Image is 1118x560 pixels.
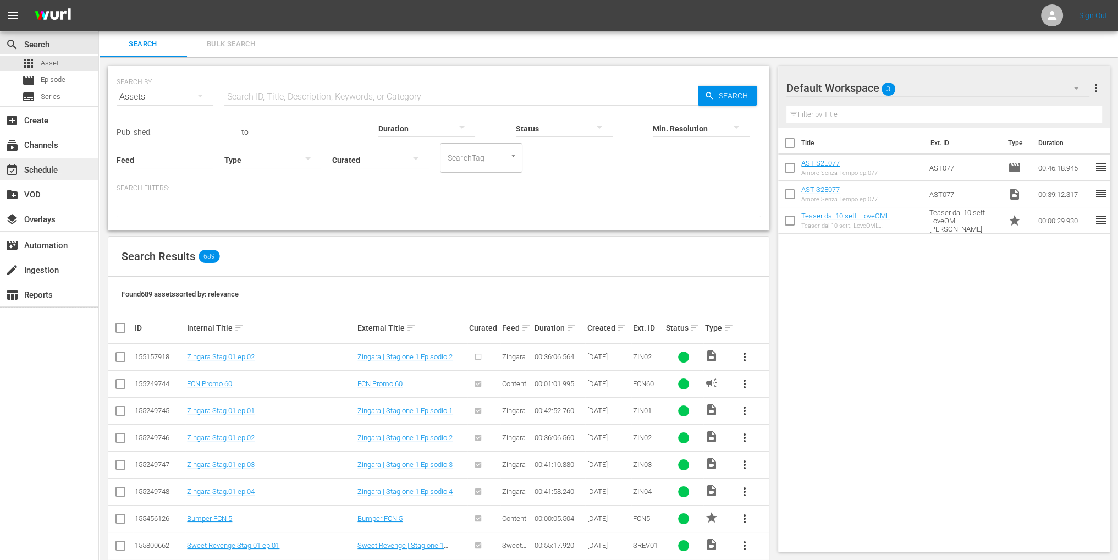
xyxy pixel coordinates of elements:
button: more_vert [1089,75,1102,101]
span: FCN5 [633,514,650,523]
span: Published: [117,128,152,136]
span: Bulk Search [194,38,268,51]
span: Search Results [122,250,195,263]
span: to [241,128,249,136]
div: Default Workspace [786,73,1089,103]
span: sort [616,323,626,333]
div: Assets [117,81,213,112]
span: Zingara [502,460,526,469]
div: 00:41:10.880 [535,460,583,469]
span: more_vert [738,458,751,471]
div: 00:00:05.504 [535,514,583,523]
span: ZIN03 [633,460,652,469]
div: 00:42:52.760 [535,407,583,415]
span: sort [690,323,700,333]
button: more_vert [731,506,758,532]
span: sort [566,323,576,333]
span: reorder [1094,187,1107,200]
div: Curated [469,323,499,332]
div: 155456126 [135,514,184,523]
button: Open [508,151,519,161]
a: FCN Promo 60 [187,380,232,388]
span: more_vert [738,485,751,498]
div: [DATE] [587,380,629,388]
span: Content [502,380,526,388]
span: Content [502,514,526,523]
div: 00:01:01.995 [535,380,583,388]
button: more_vert [731,425,758,451]
span: reorder [1094,161,1107,174]
div: 155157918 [135,353,184,361]
div: Internal Title [187,321,354,334]
button: more_vert [731,479,758,505]
a: Bumper FCN 5 [187,514,232,523]
div: [DATE] [587,487,629,496]
span: ZIN02 [633,433,652,442]
p: Search Filters: [117,184,761,193]
a: Zingara Stag.01 ep.02 [187,433,255,442]
div: 155249748 [135,487,184,496]
div: 00:36:06.560 [535,433,583,442]
span: more_vert [738,377,751,391]
a: Sweet Revenge Stag.01 ep.01 [187,541,279,550]
div: [DATE] [587,541,629,550]
td: 00:39:12.317 [1033,181,1094,207]
button: Search [698,86,757,106]
button: more_vert [731,398,758,424]
span: Video [705,457,718,470]
span: Zingara [502,407,526,415]
td: 00:00:29.930 [1033,207,1094,234]
span: Video [1007,188,1021,201]
div: Duration [535,321,583,334]
span: more_vert [738,512,751,525]
span: Automation [5,239,19,252]
span: Series [22,90,35,103]
span: Sweet Revenge [502,541,529,558]
span: ZIN02 [633,353,652,361]
span: ZIN04 [633,487,652,496]
span: create_new_folder [5,188,19,201]
span: FCN60 [633,380,654,388]
a: Zingara | Stagione 1 Episodio 2 [357,433,453,442]
span: 3 [882,78,895,101]
a: AST S2E077 [801,185,840,194]
a: Zingara Stag.01 ep.01 [187,407,255,415]
span: Search [5,38,19,51]
div: Created [587,321,629,334]
div: 155249747 [135,460,184,469]
div: 155249745 [135,407,184,415]
span: Reports [5,288,19,301]
span: Overlays [5,213,19,226]
img: ans4CAIJ8jUAAAAAAAAAAAAAAAAAAAAAAAAgQb4GAAAAAAAAAAAAAAAAAAAAAAAAJMjXAAAAAAAAAAAAAAAAAAAAAAAAgAT5G... [26,3,79,29]
span: Video [705,538,718,551]
td: 00:46:18.945 [1033,155,1094,181]
div: [DATE] [587,460,629,469]
th: Title [801,128,923,158]
a: Zingara | Stagione 1 Episodio 1 [357,407,453,415]
div: ID [135,323,184,332]
button: more_vert [731,532,758,559]
td: AST077 [925,155,1003,181]
span: Create [5,114,19,127]
span: AD [705,376,718,389]
a: Zingara Stag.01 ep.03 [187,460,255,469]
span: sort [406,323,416,333]
span: Video [705,430,718,443]
div: Ext. ID [633,323,663,332]
span: Zingara [502,487,526,496]
span: Found 689 assets sorted by: relevance [122,290,239,298]
a: Bumper FCN 5 [357,514,403,523]
span: Zingara [502,433,526,442]
span: more_vert [1089,81,1102,95]
span: Promo [1007,214,1021,227]
span: more_vert [738,431,751,444]
span: more_vert [738,539,751,552]
div: 00:36:06.564 [535,353,583,361]
span: Series [41,91,60,102]
span: Episode [41,74,65,85]
span: SREV01 [633,541,658,550]
button: more_vert [731,371,758,397]
a: Zingara | Stagione 1 Episodio 2 [357,353,453,361]
span: more_vert [738,404,751,418]
span: Search [714,86,757,106]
